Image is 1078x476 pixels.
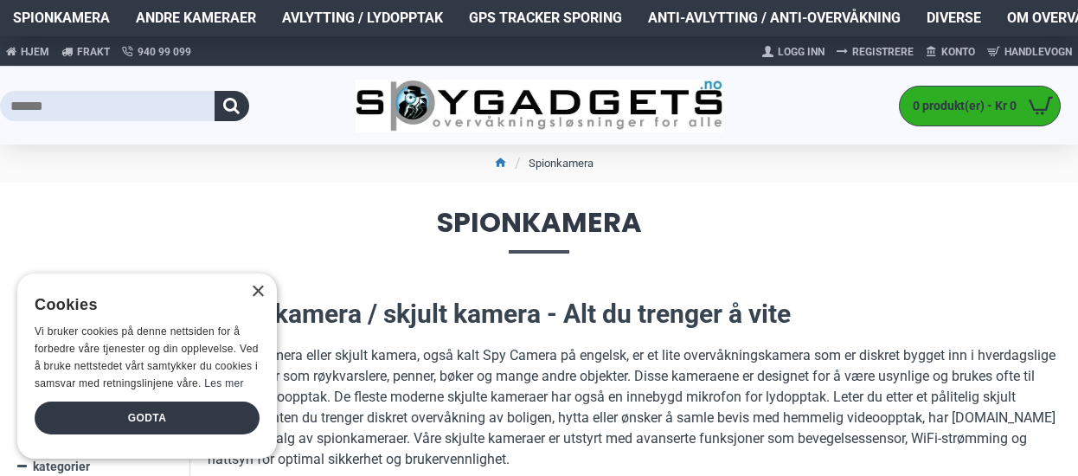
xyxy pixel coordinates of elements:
[35,286,248,324] div: Cookies
[920,38,981,66] a: Konto
[778,44,825,60] span: Logg Inn
[55,36,116,67] a: Frakt
[356,80,722,132] img: SpyGadgets.no
[1004,44,1072,60] span: Handlevogn
[138,44,191,60] span: 940 99 099
[251,286,264,299] div: Close
[756,38,831,66] a: Logg Inn
[852,44,914,60] span: Registrere
[208,296,1061,332] h2: Spionkamera / skjult kamera - Alt du trenger å vite
[208,345,1061,470] p: Et spionkamera eller skjult kamera, også kalt Spy Camera på engelsk, er et lite overvåkningskamer...
[648,8,901,29] span: Anti-avlytting / Anti-overvåkning
[469,8,622,29] span: GPS Tracker Sporing
[136,8,256,29] span: Andre kameraer
[941,44,975,60] span: Konto
[927,8,981,29] span: Diverse
[981,38,1078,66] a: Handlevogn
[900,87,1060,125] a: 0 produkt(er) - Kr 0
[35,325,259,389] span: Vi bruker cookies på denne nettsiden for å forbedre våre tjenester og din opplevelse. Ved å bruke...
[17,209,1061,253] span: Spionkamera
[77,44,110,60] span: Frakt
[35,402,260,434] div: Godta
[831,38,920,66] a: Registrere
[13,8,110,29] span: Spionkamera
[21,44,49,60] span: Hjem
[900,97,1021,115] span: 0 produkt(er) - Kr 0
[282,8,443,29] span: Avlytting / Lydopptak
[204,377,243,389] a: Les mer, opens a new window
